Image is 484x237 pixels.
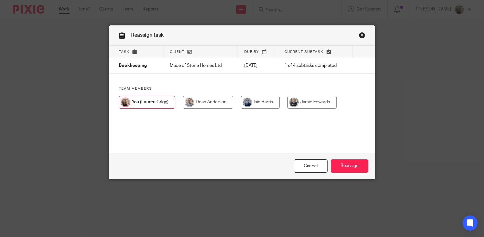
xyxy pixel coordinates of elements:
td: 1 of 4 subtasks completed [278,58,353,74]
p: Made of Stone Homes Ltd [170,62,232,69]
a: Close this dialog window [359,32,365,41]
h4: Team members [119,86,365,91]
span: Client [170,50,184,54]
span: Bookkeeping [119,64,147,68]
span: Current subtask [284,50,323,54]
a: Close this dialog window [294,159,328,173]
span: Reassign task [131,33,164,38]
span: Due by [244,50,259,54]
span: Task [119,50,130,54]
p: [DATE] [244,62,272,69]
input: Reassign [331,159,368,173]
